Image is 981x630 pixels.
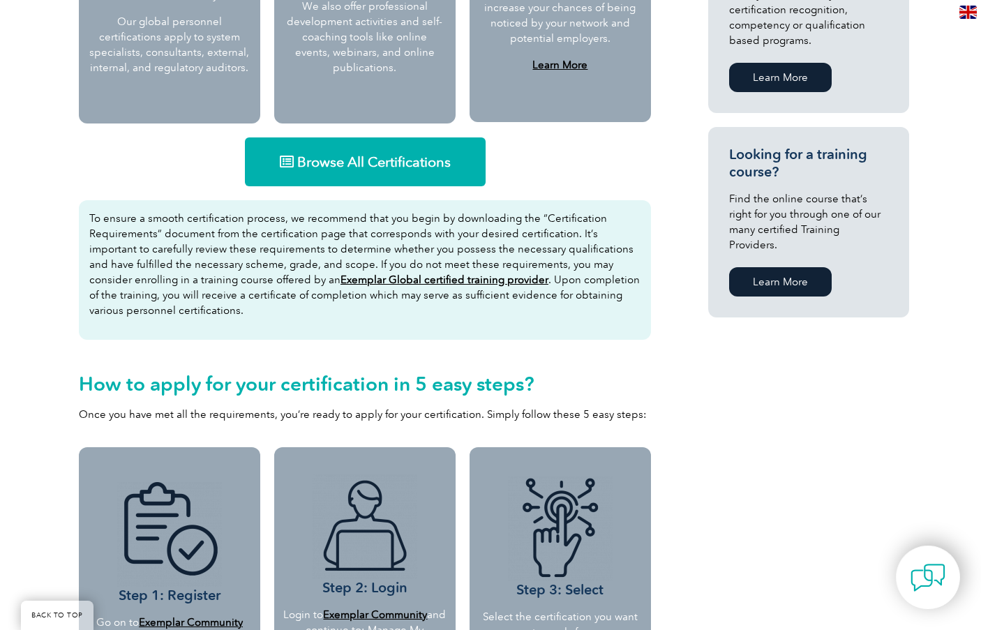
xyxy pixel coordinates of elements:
p: Once you have met all the requirements, you’re ready to apply for your certification. Simply foll... [79,407,651,422]
a: Learn More [729,63,832,92]
h3: Looking for a training course? [729,146,888,181]
h3: Step 2: Login [283,474,447,597]
h3: Step 3: Select [480,477,641,599]
p: Find the online course that’s right for you through one of our many certified Training Providers. [729,191,888,253]
img: contact-chat.png [911,560,945,595]
h3: Step 1: Register [95,482,244,604]
a: Learn More [729,267,832,297]
a: Exemplar Global certified training provider [340,273,548,286]
img: en [959,6,977,19]
a: Exemplar Community [323,608,427,621]
span: Browse All Certifications [297,155,451,169]
a: BACK TO TOP [21,601,93,630]
a: Exemplar Community [139,616,243,629]
a: Learn More [532,59,587,71]
h2: How to apply for your certification in 5 easy steps? [79,373,651,395]
p: To ensure a smooth certification process, we recommend that you begin by downloading the “Certifi... [89,211,641,318]
a: Browse All Certifications [245,137,486,186]
p: Our global personnel certifications apply to system specialists, consultants, external, internal,... [89,14,250,75]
